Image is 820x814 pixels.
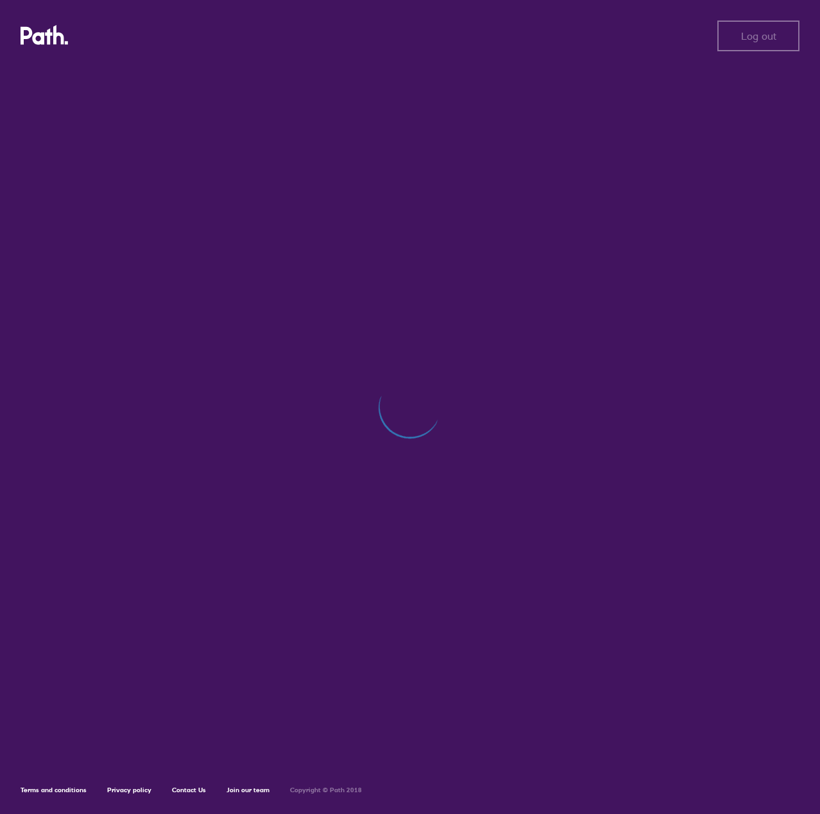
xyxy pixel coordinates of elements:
[290,786,362,794] h6: Copyright © Path 2018
[172,786,206,794] a: Contact Us
[226,786,269,794] a: Join our team
[717,21,799,51] button: Log out
[107,786,151,794] a: Privacy policy
[741,30,776,42] span: Log out
[21,786,87,794] a: Terms and conditions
